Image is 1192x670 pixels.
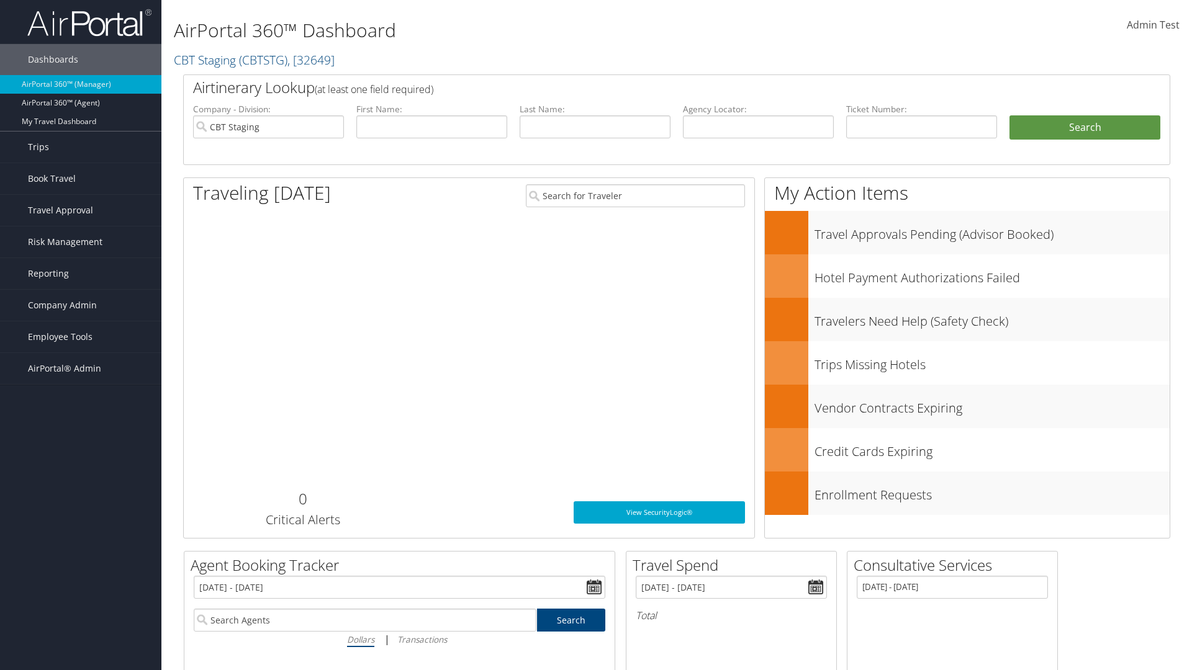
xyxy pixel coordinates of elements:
h6: Total [636,609,827,622]
h1: Traveling [DATE] [193,180,331,206]
a: Hotel Payment Authorizations Failed [765,254,1170,298]
h1: AirPortal 360™ Dashboard [174,17,844,43]
h3: Hotel Payment Authorizations Failed [815,263,1170,287]
h3: Travelers Need Help (Safety Check) [815,306,1170,330]
span: Trips [28,132,49,163]
h1: My Action Items [765,180,1170,206]
i: Dollars [347,633,374,645]
span: , [ 32649 ] [287,51,335,68]
input: Search for Traveler [526,184,745,207]
a: Credit Cards Expiring [765,428,1170,471]
a: CBT Staging [174,51,335,68]
h3: Critical Alerts [193,511,412,529]
h3: Trips Missing Hotels [815,350,1170,373]
h3: Travel Approvals Pending (Advisor Booked) [815,220,1170,243]
button: Search [1009,115,1160,140]
span: Dashboards [28,44,78,75]
a: Trips Missing Hotels [765,341,1170,385]
h3: Credit Cards Expiring [815,437,1170,460]
a: Vendor Contracts Expiring [765,385,1170,428]
h3: Enrollment Requests [815,480,1170,504]
h2: Airtinerary Lookup [193,77,1078,98]
span: Book Travel [28,163,76,194]
a: Search [537,609,606,632]
span: AirPortal® Admin [28,353,101,384]
span: Employee Tools [28,321,93,352]
span: Admin Test [1127,18,1180,32]
span: Risk Management [28,226,102,257]
span: Reporting [28,258,69,289]
img: airportal-logo.png [27,8,151,37]
i: Transactions [397,633,447,645]
h2: Consultative Services [854,555,1057,576]
label: First Name: [356,103,507,115]
a: Enrollment Requests [765,471,1170,515]
a: Admin Test [1127,6,1180,45]
label: Last Name: [520,103,670,115]
a: View SecurityLogic® [574,501,745,524]
label: Company - Division: [193,103,344,115]
h2: Travel Spend [633,555,836,576]
span: Company Admin [28,290,97,321]
span: ( CBTSTG ) [239,51,287,68]
a: Travel Approvals Pending (Advisor Booked) [765,211,1170,254]
span: Travel Approval [28,195,93,226]
a: Travelers Need Help (Safety Check) [765,298,1170,341]
h2: 0 [193,488,412,509]
h2: Agent Booking Tracker [191,555,615,576]
label: Agency Locator: [683,103,834,115]
div: | [194,632,605,647]
span: (at least one field required) [315,83,433,96]
h3: Vendor Contracts Expiring [815,393,1170,417]
label: Ticket Number: [846,103,997,115]
input: Search Agents [194,609,536,632]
